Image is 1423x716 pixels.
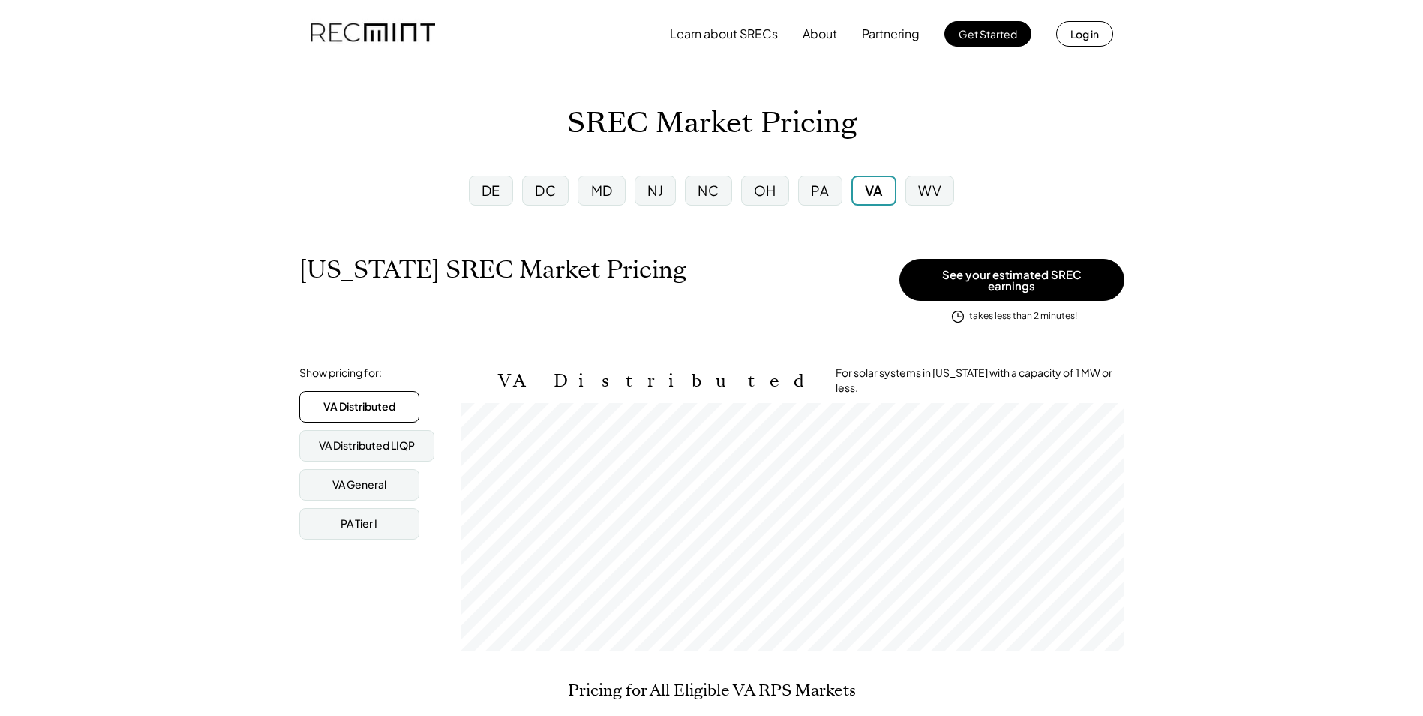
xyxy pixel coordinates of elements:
div: MD [591,181,613,200]
div: For solar systems in [US_STATE] with a capacity of 1 MW or less. [836,366,1124,395]
div: PA Tier I [341,516,377,531]
h1: [US_STATE] SREC Market Pricing [299,255,686,284]
div: PA [811,181,829,200]
div: OH [754,181,776,200]
button: Get Started [944,21,1031,47]
img: recmint-logotype%403x.png [311,8,435,59]
button: Learn about SRECs [670,19,778,49]
div: takes less than 2 minutes! [969,310,1077,323]
div: Show pricing for: [299,366,382,381]
div: DE [482,181,500,200]
div: VA Distributed LIQP [319,438,415,453]
h2: VA Distributed [498,370,813,392]
button: Partnering [862,19,920,49]
div: DC [535,181,556,200]
div: VA [865,181,883,200]
div: WV [918,181,941,200]
div: VA General [332,477,386,492]
div: VA Distributed [323,399,395,414]
button: About [803,19,837,49]
h1: SREC Market Pricing [567,106,857,141]
button: See your estimated SREC earnings [899,259,1124,301]
h2: Pricing for All Eligible VA RPS Markets [568,681,856,700]
div: NC [698,181,719,200]
button: Log in [1056,21,1113,47]
div: NJ [647,181,663,200]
